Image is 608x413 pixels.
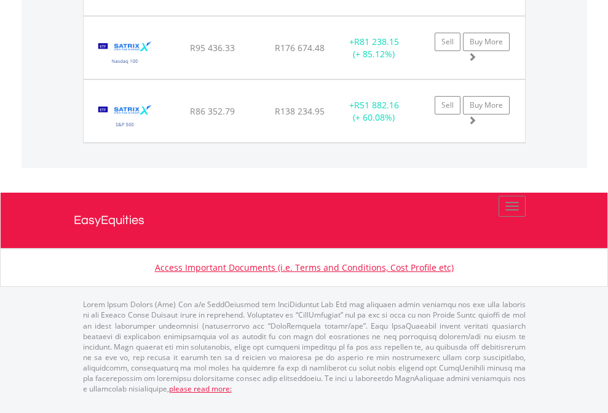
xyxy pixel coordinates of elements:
p: Lorem Ipsum Dolors (Ame) Con a/e SeddOeiusmod tem InciDiduntut Lab Etd mag aliquaen admin veniamq... [83,299,526,394]
div: + (+ 85.12%) [336,36,413,60]
a: Buy More [463,96,510,114]
img: TFSA.STX500.png [90,95,160,139]
span: R95 436.33 [190,42,235,54]
div: + (+ 60.08%) [336,99,413,124]
span: R138 234.95 [275,105,325,117]
a: Sell [435,96,460,114]
a: Sell [435,33,460,51]
a: EasyEquities [74,193,535,248]
a: please read more: [169,383,232,394]
span: R86 352.79 [190,105,235,117]
span: R81 238.15 [354,36,399,47]
span: R51 882.16 [354,99,399,111]
a: Access Important Documents (i.e. Terms and Conditions, Cost Profile etc) [155,262,454,273]
img: TFSA.STXNDQ.png [90,32,160,76]
a: Buy More [463,33,510,51]
span: R176 674.48 [275,42,325,54]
